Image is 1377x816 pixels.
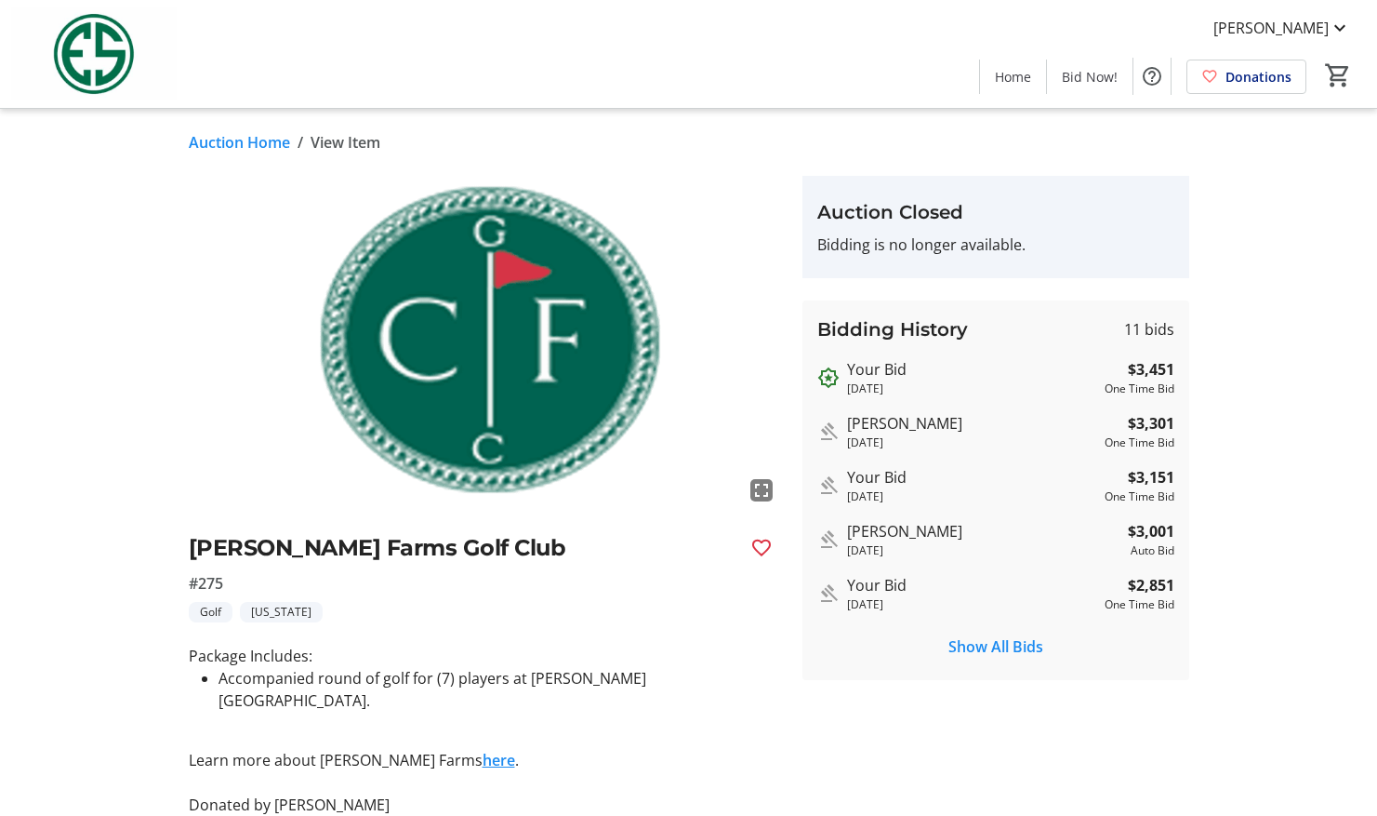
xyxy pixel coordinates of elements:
[189,131,290,154] a: Auction Home
[218,667,780,712] li: Accompanied round of golf for (7) players at [PERSON_NAME][GEOGRAPHIC_DATA].
[817,234,1174,256] p: Bidding is no longer available.
[847,596,1097,613] div: [DATE]
[817,421,840,443] mat-icon: Outbid
[1105,435,1174,451] div: One Time Bid
[1047,60,1132,94] a: Bid Now!
[1105,381,1174,397] div: One Time Bid
[817,475,840,497] mat-icon: Outbid
[1186,60,1306,94] a: Donations
[189,602,232,622] tr-label-badge: Golf
[750,479,773,502] mat-icon: fullscreen
[1124,318,1174,341] span: 11 bids
[847,466,1097,488] div: Your Bid
[817,528,840,551] mat-icon: Outbid
[1225,67,1291,87] span: Donations
[743,529,780,567] button: Favourite
[817,628,1174,665] button: Show All Bids
[1128,520,1174,542] strong: $3,001
[1128,412,1174,435] strong: $3,301
[189,176,780,509] img: Image
[189,645,780,667] p: Package Includes:
[1105,488,1174,505] div: One Time Bid
[847,520,1120,542] div: [PERSON_NAME]
[1133,58,1171,95] button: Help
[948,635,1043,658] span: Show All Bids
[847,542,1120,559] div: [DATE]
[1105,596,1174,613] div: One Time Bid
[11,7,177,100] img: Evans Scholars Foundation's Logo
[817,315,968,343] h3: Bidding History
[817,198,1174,226] h3: Auction Closed
[847,574,1097,596] div: Your Bid
[189,749,780,771] p: Learn more about [PERSON_NAME] Farms .
[847,381,1097,397] div: [DATE]
[298,131,303,154] span: /
[817,367,840,389] mat-icon: Outbid
[1128,542,1174,559] div: Auto Bid
[980,60,1046,94] a: Home
[1128,574,1174,596] strong: $2,851
[189,794,780,816] p: Donated by [PERSON_NAME]
[189,531,735,565] h2: [PERSON_NAME] Farms Golf Club
[311,131,380,154] span: View Item
[1128,466,1174,488] strong: $3,151
[483,750,515,770] a: here
[1198,13,1366,43] button: [PERSON_NAME]
[189,572,223,595] span: #275
[817,582,840,605] mat-icon: Outbid
[240,602,323,622] tr-label-badge: [US_STATE]
[847,488,1097,505] div: [DATE]
[1062,67,1118,87] span: Bid Now!
[847,412,1097,435] div: [PERSON_NAME]
[1321,59,1355,92] button: Cart
[1213,17,1329,39] span: [PERSON_NAME]
[847,358,1097,381] div: Your Bid
[847,435,1097,451] div: [DATE]
[1128,358,1174,381] strong: $3,451
[995,67,1031,87] span: Home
